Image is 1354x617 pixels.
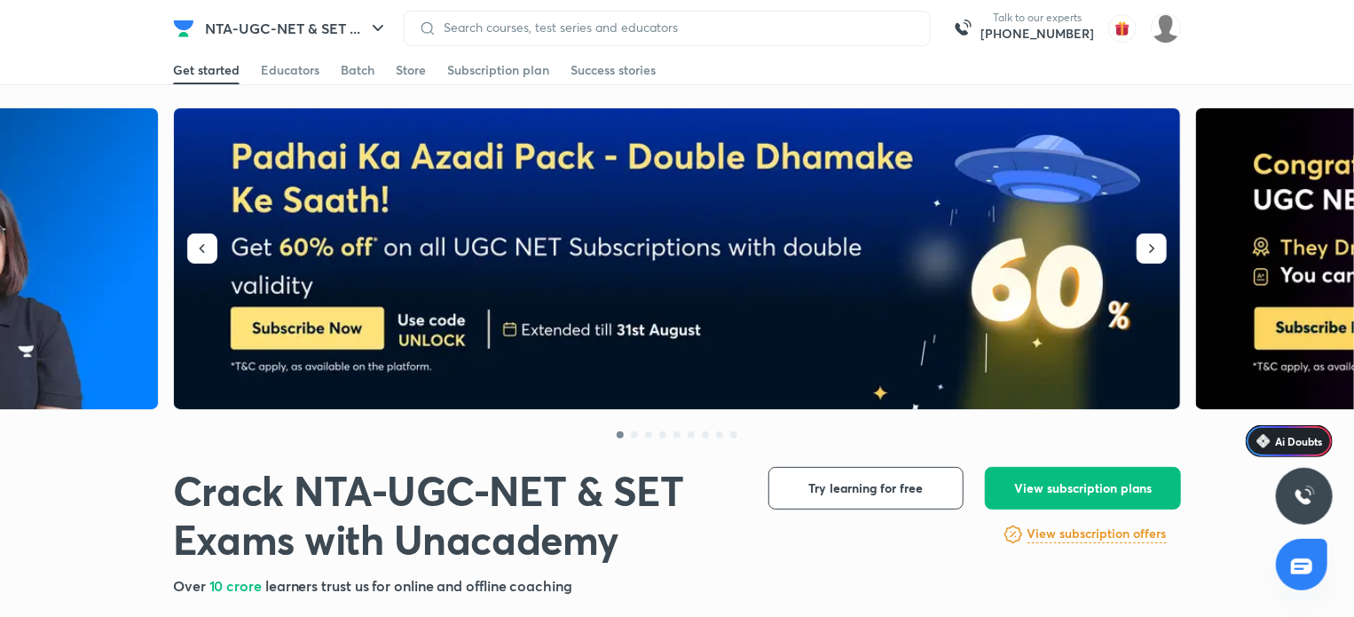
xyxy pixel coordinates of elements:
[1108,14,1137,43] img: avatar
[341,56,374,84] a: Batch
[396,56,426,84] a: Store
[437,20,916,35] input: Search courses, test series and educators
[173,576,209,595] span: Over
[209,576,265,595] span: 10 crore
[173,56,240,84] a: Get started
[396,61,426,79] div: Store
[173,467,740,565] h1: Crack NTA-UGC-NET & SET Exams with Unacademy
[261,56,319,84] a: Educators
[173,61,240,79] div: Get started
[945,11,980,46] img: call-us
[1027,524,1167,545] a: View subscription offers
[1014,479,1152,497] span: View subscription plans
[1027,525,1167,543] h6: View subscription offers
[1246,425,1333,457] a: Ai Doubts
[341,61,374,79] div: Batch
[980,11,1094,25] p: Talk to our experts
[447,61,549,79] div: Subscription plan
[1294,486,1315,507] img: ttu
[571,61,656,79] div: Success stories
[265,576,572,595] span: learners trust us for online and offline coaching
[809,479,924,497] span: Try learning for free
[980,25,1094,43] a: [PHONE_NUMBER]
[571,56,656,84] a: Success stories
[1256,434,1271,448] img: Icon
[447,56,549,84] a: Subscription plan
[768,467,964,510] button: Try learning for free
[985,467,1181,510] button: View subscription plans
[194,11,399,46] button: NTA-UGC-NET & SET ...
[173,18,194,39] img: Company Logo
[1275,434,1322,448] span: Ai Doubts
[1151,13,1181,44] img: TARUN
[261,61,319,79] div: Educators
